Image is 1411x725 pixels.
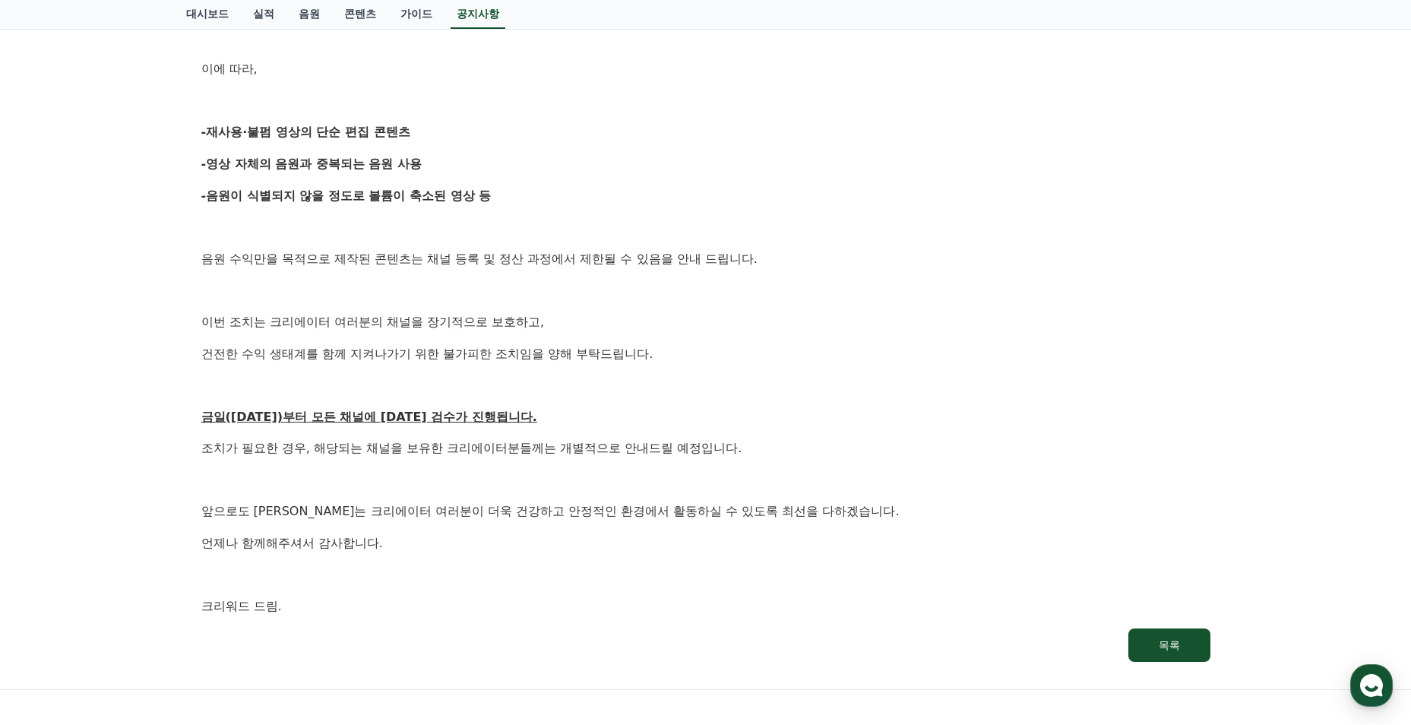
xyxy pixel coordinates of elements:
[1159,638,1180,653] div: 목록
[201,188,492,203] strong: -음원이 식별되지 않을 정도로 볼륨이 축소된 영상 등
[201,597,1210,616] p: 크리워드 드림.
[201,249,1210,269] p: 음원 수익만을 목적으로 제작된 콘텐츠는 채널 등록 및 정산 과정에서 제한될 수 있음을 안내 드립니다.
[1128,628,1210,662] button: 목록
[201,628,1210,662] a: 목록
[235,505,253,517] span: 설정
[201,312,1210,332] p: 이번 조치는 크리에이터 여러분의 채널을 장기적으로 보호하고,
[201,125,410,139] strong: -재사용·불펌 영상의 단순 편집 콘텐츠
[100,482,196,520] a: 대화
[201,502,1210,521] p: 앞으로도 [PERSON_NAME]는 크리에이터 여러분이 더욱 건강하고 안정적인 환경에서 활동하실 수 있도록 최선을 다하겠습니다.
[201,344,1210,364] p: 건전한 수익 생태계를 함께 지켜나가기 위한 불가피한 조치임을 양해 부탁드립니다.
[5,482,100,520] a: 홈
[139,505,157,518] span: 대화
[201,410,537,424] u: 금일([DATE])부터 모든 채널에 [DATE] 검수가 진행됩니다.
[201,157,422,171] strong: -영상 자체의 음원과 중복되는 음원 사용
[201,533,1210,553] p: 언제나 함께해주셔서 감사합니다.
[201,59,1210,79] p: 이에 따라,
[48,505,57,517] span: 홈
[201,438,1210,458] p: 조치가 필요한 경우, 해당되는 채널을 보유한 크리에이터분들께는 개별적으로 안내드릴 예정입니다.
[196,482,292,520] a: 설정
